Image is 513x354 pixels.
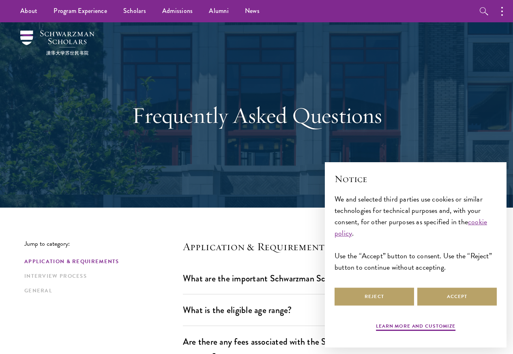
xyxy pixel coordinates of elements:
p: Jump to category: [24,240,183,247]
a: General [24,287,178,295]
h2: Notice [335,172,497,186]
button: Learn more and customize [376,322,455,332]
h1: Frequently Asked Questions [117,101,397,129]
button: Accept [417,287,497,306]
div: We and selected third parties use cookies or similar technologies for technical purposes and, wit... [335,193,497,273]
h4: Application & Requirements [183,240,489,253]
img: Schwarzman Scholars [20,30,94,55]
button: What are the important Schwarzman Scholars application dates? [183,269,489,287]
a: Interview Process [24,272,178,281]
button: What is the eligible age range? [183,301,489,319]
a: cookie policy [335,216,487,238]
button: Reject [335,287,414,306]
a: Application & Requirements [24,257,178,266]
